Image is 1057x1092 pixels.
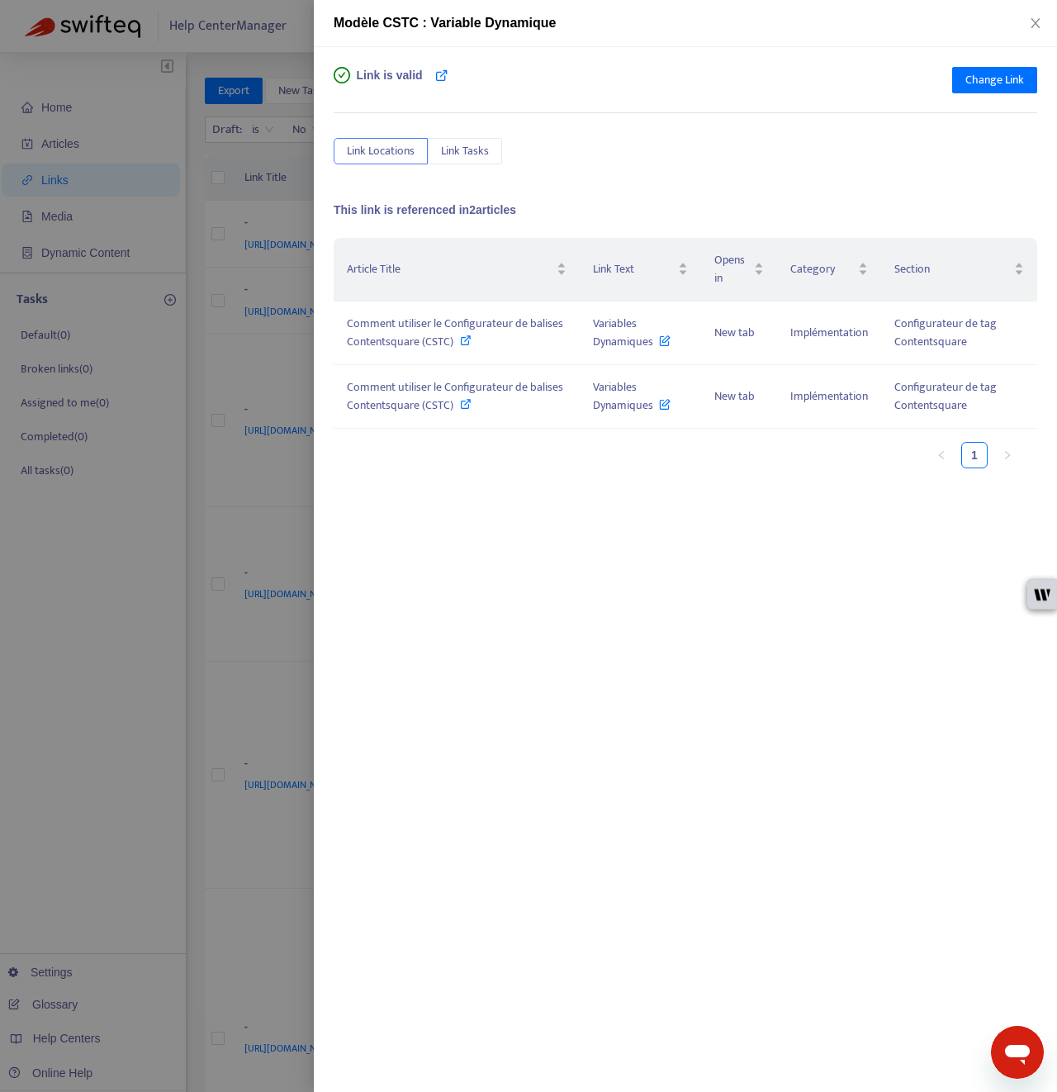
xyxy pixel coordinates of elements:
[894,377,997,415] span: Configurateur de tag Contentsquare
[790,260,855,278] span: Category
[928,442,955,468] li: Previous Page
[347,260,553,278] span: Article Title
[1024,16,1047,31] button: Close
[593,314,671,351] span: Variables Dynamiques
[593,260,675,278] span: Link Text
[347,377,563,415] span: Comment utiliser le Configurateur de balises Contentsquare (CSTC)
[961,442,988,468] li: 1
[1029,17,1042,30] span: close
[714,251,751,287] span: Opens in
[1002,450,1012,460] span: right
[962,443,987,468] a: 1
[952,67,1037,93] button: Change Link
[994,442,1021,468] li: Next Page
[965,71,1024,89] span: Change Link
[714,387,755,406] span: New tab
[928,442,955,468] button: left
[790,323,868,342] span: Implémentation
[580,238,701,301] th: Link Text
[881,238,1037,301] th: Section
[334,238,580,301] th: Article Title
[347,314,563,351] span: Comment utiliser le Configurateur de balises Contentsquare (CSTC)
[441,142,489,160] span: Link Tasks
[428,138,502,164] button: Link Tasks
[701,238,777,301] th: Opens in
[714,323,755,342] span: New tab
[894,260,1011,278] span: Section
[994,442,1021,468] button: right
[334,16,556,30] span: Modèle CSTC : Variable Dynamique
[334,138,428,164] button: Link Locations
[593,377,671,415] span: Variables Dynamiques
[936,450,946,460] span: left
[991,1026,1044,1079] iframe: Button to launch messaging window
[790,387,868,406] span: Implémentation
[357,67,423,100] span: Link is valid
[777,238,881,301] th: Category
[894,314,997,351] span: Configurateur de tag Contentsquare
[347,142,415,160] span: Link Locations
[334,67,350,83] span: check-circle
[334,203,516,216] span: This link is referenced in 2 articles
